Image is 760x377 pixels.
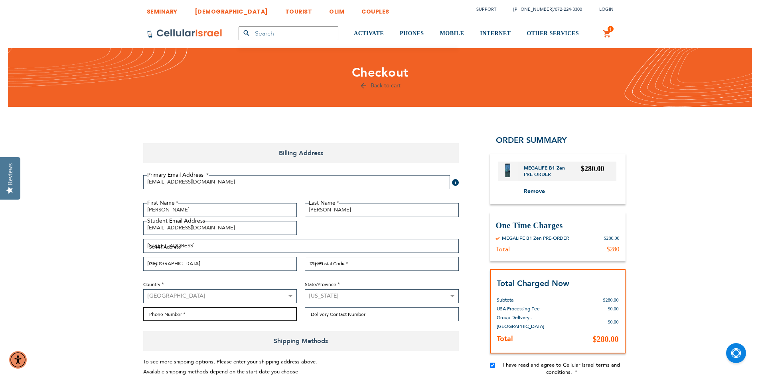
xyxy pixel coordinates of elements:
[527,19,579,49] a: OTHER SERVICES
[496,245,510,253] div: Total
[329,2,344,17] a: OLIM
[400,19,424,49] a: PHONES
[555,6,582,12] a: 072-224-3300
[496,220,620,231] h3: One Time Charges
[143,331,459,351] span: Shipping Methods
[195,2,268,17] a: [DEMOGRAPHIC_DATA]
[496,135,567,146] span: Order Summary
[607,245,620,253] div: $280
[593,335,619,343] span: $280.00
[502,235,569,241] div: MEGALIFE B1 Zen PRE-ORDER
[505,164,511,177] img: MEGALIFE B1 Zen PRE-ORDER
[352,64,409,81] span: Checkout
[440,19,464,49] a: MOBILE
[608,319,619,325] span: $0.00
[603,297,619,303] span: $280.00
[440,30,464,36] span: MOBILE
[480,30,511,36] span: INTERNET
[581,165,604,173] span: $280.00
[143,143,459,163] span: Billing Address
[400,30,424,36] span: PHONES
[239,26,338,40] input: Search
[599,6,614,12] span: Login
[480,19,511,49] a: INTERNET
[361,2,389,17] a: COUPLES
[497,278,569,289] strong: Total Charged Now
[7,163,14,185] div: Reviews
[524,188,545,195] span: Remove
[147,2,178,17] a: SEMINARY
[359,82,401,89] a: Back to cart
[524,165,581,178] a: MEGALIFE B1 Zen PRE-ORDER
[497,334,513,344] strong: Total
[503,361,620,376] span: I have read and agree to Cellular Israel terms and conditions.
[354,30,384,36] span: ACTIVATE
[285,2,312,17] a: TOURIST
[497,290,559,304] th: Subtotal
[604,235,620,241] div: $280.00
[476,6,496,12] a: Support
[147,29,223,38] img: Cellular Israel Logo
[603,29,612,39] a: 1
[354,19,384,49] a: ACTIVATE
[497,306,540,312] span: USA Processing Fee
[143,358,317,375] span: To see more shipping options, Please enter your shipping address above. Available shipping method...
[497,314,544,330] span: Group Delivery - [GEOGRAPHIC_DATA]
[505,4,582,15] li: /
[9,351,27,369] div: Accessibility Menu
[609,26,612,32] span: 1
[608,306,619,312] span: $0.00
[513,6,553,12] a: [PHONE_NUMBER]
[527,30,579,36] span: OTHER SERVICES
